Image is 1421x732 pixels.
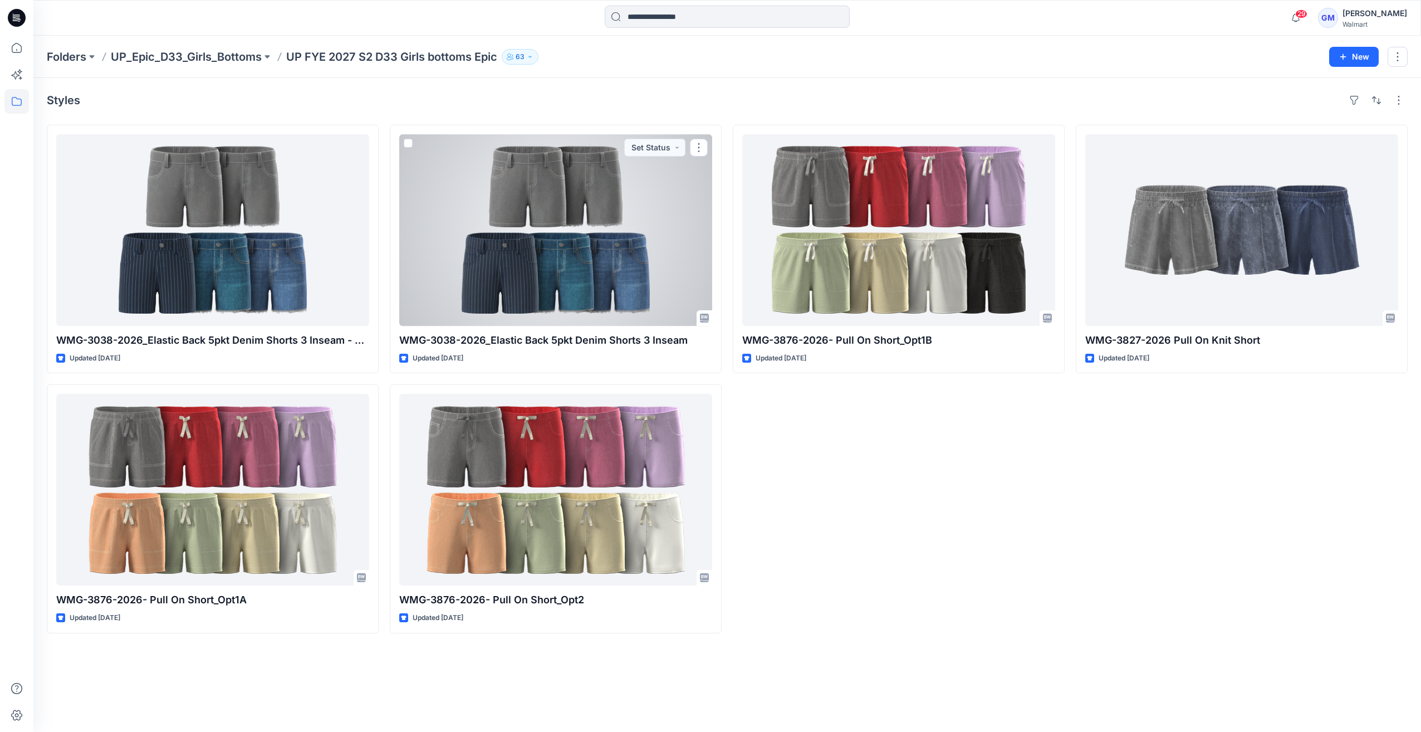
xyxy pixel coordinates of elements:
button: 63 [502,49,538,65]
p: Updated [DATE] [70,353,120,364]
a: WMG-3876-2026- Pull On Short_Opt2 [399,394,712,585]
p: Updated [DATE] [413,612,463,624]
a: WMG-3876-2026- Pull On Short_Opt1B [742,134,1055,326]
p: WMG-3876-2026- Pull On Short_Opt1A [56,592,369,608]
p: Updated [DATE] [1099,353,1149,364]
p: WMG-3827-2026 Pull On Knit Short [1085,333,1398,348]
p: WMG-3038-2026_Elastic Back 5pkt Denim Shorts 3 Inseam - Cost Opt [56,333,369,348]
a: WMG-3038-2026_Elastic Back 5pkt Denim Shorts 3 Inseam [399,134,712,326]
div: GM [1318,8,1338,28]
a: UP_Epic_D33_Girls_Bottoms [111,49,262,65]
p: WMG-3038-2026_Elastic Back 5pkt Denim Shorts 3 Inseam [399,333,712,348]
div: [PERSON_NAME] [1342,7,1407,20]
a: Folders [47,49,86,65]
p: Updated [DATE] [413,353,463,364]
button: New [1329,47,1379,67]
p: WMG-3876-2026- Pull On Short_Opt1B [742,333,1055,348]
h4: Styles [47,94,80,107]
p: UP FYE 2027 S2 D33 Girls bottoms Epic [286,49,497,65]
span: 29 [1295,9,1307,18]
a: WMG-3038-2026_Elastic Back 5pkt Denim Shorts 3 Inseam - Cost Opt [56,134,369,326]
p: Updated [DATE] [756,353,806,364]
p: Updated [DATE] [70,612,120,624]
div: Walmart [1342,20,1407,28]
p: WMG-3876-2026- Pull On Short_Opt2 [399,592,712,608]
a: WMG-3876-2026- Pull On Short_Opt1A [56,394,369,585]
p: 63 [516,51,525,63]
a: WMG-3827-2026 Pull On Knit Short [1085,134,1398,326]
